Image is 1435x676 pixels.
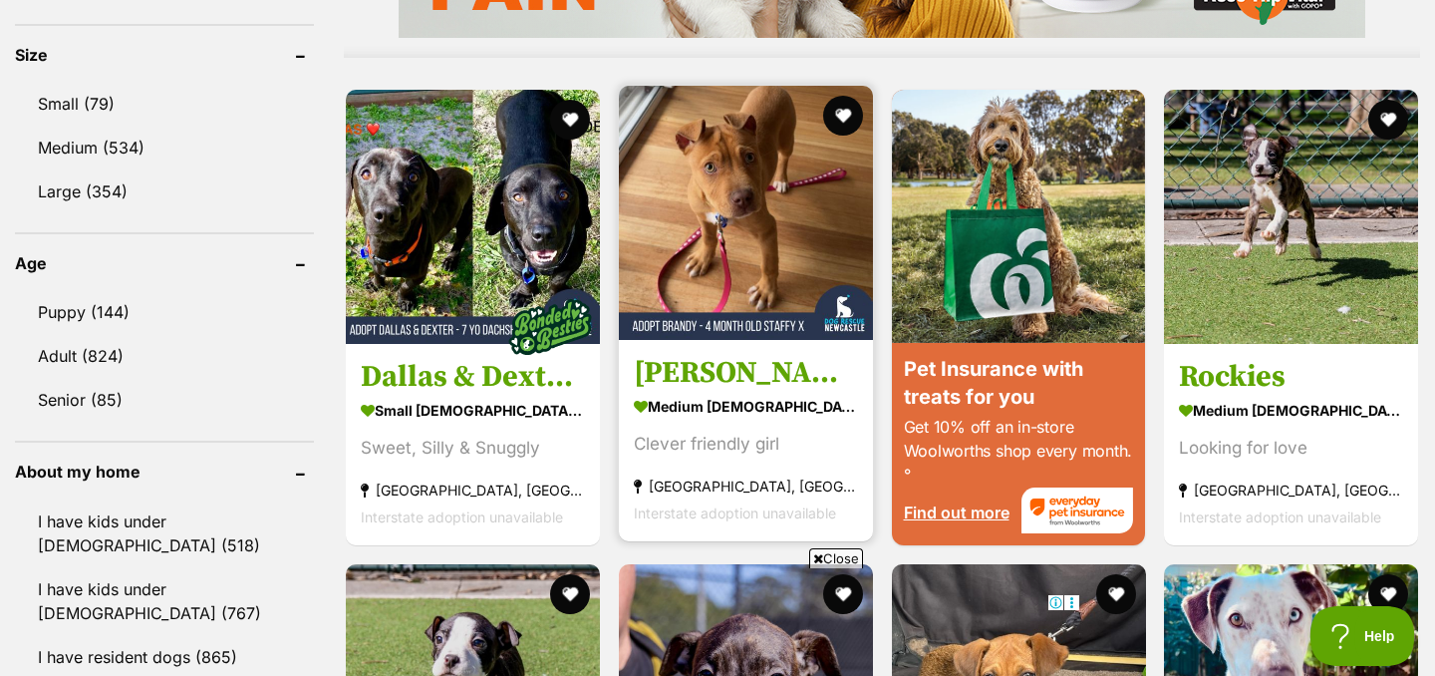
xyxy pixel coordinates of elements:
a: Puppy (144) [15,291,314,333]
a: Adult (824) [15,335,314,377]
a: Dallas & Dexter - [DEMOGRAPHIC_DATA] Dachshund X small [DEMOGRAPHIC_DATA] Dog Sweet, Silly & Snug... [346,343,600,545]
strong: small [DEMOGRAPHIC_DATA] Dog [361,396,585,425]
div: Looking for love [1179,435,1403,462]
header: About my home [15,463,314,481]
iframe: Help Scout Beacon - Open [1310,606,1415,666]
span: Interstate adoption unavailable [361,508,563,525]
img: Brandy - 4 Month Old Staffy X - American Staffordshire Terrier Dog [619,86,873,340]
div: Clever friendly girl [634,431,858,458]
h3: Dallas & Dexter - [DEMOGRAPHIC_DATA] Dachshund X [361,358,585,396]
span: Interstate adoption unavailable [634,505,836,521]
a: [PERSON_NAME] - [DEMOGRAPHIC_DATA] Staffy X medium [DEMOGRAPHIC_DATA] Dog Clever friendly girl [G... [619,339,873,541]
strong: [GEOGRAPHIC_DATA], [GEOGRAPHIC_DATA] [1179,477,1403,504]
span: Close [809,548,863,568]
button: favourite [1368,574,1408,614]
img: adc.png [284,1,297,15]
img: Dallas & Dexter - 7 Year Old Dachshund X - Dachshund x American Staffordshire Terrier Dog [346,90,600,344]
strong: [GEOGRAPHIC_DATA], [GEOGRAPHIC_DATA] [361,477,585,504]
button: favourite [823,96,863,136]
iframe: Advertisement [355,576,1080,666]
img: bonded besties [500,277,600,377]
a: Rockies medium [DEMOGRAPHIC_DATA] Dog Looking for love [GEOGRAPHIC_DATA], [GEOGRAPHIC_DATA] Inter... [1164,343,1418,545]
a: Small (79) [15,83,314,125]
strong: medium [DEMOGRAPHIC_DATA] Dog [634,392,858,421]
a: Medium (534) [15,127,314,169]
button: favourite [550,100,590,140]
h3: Rockies [1179,358,1403,396]
strong: medium [DEMOGRAPHIC_DATA] Dog [1179,396,1403,425]
a: I have kids under [DEMOGRAPHIC_DATA] (767) [15,568,314,634]
h3: [PERSON_NAME] - [DEMOGRAPHIC_DATA] Staffy X [634,354,858,392]
a: Senior (85) [15,379,314,421]
div: Sweet, Silly & Snuggly [361,435,585,462]
img: Rockies - Staffordshire Terrier Dog [1164,90,1418,344]
span: Interstate adoption unavailable [1179,508,1381,525]
strong: [GEOGRAPHIC_DATA], [GEOGRAPHIC_DATA] [634,473,858,500]
header: Age [15,254,314,272]
button: favourite [1368,100,1408,140]
header: Size [15,46,314,64]
button: favourite [1095,574,1135,614]
a: I have kids under [DEMOGRAPHIC_DATA] (518) [15,501,314,566]
a: Large (354) [15,170,314,212]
